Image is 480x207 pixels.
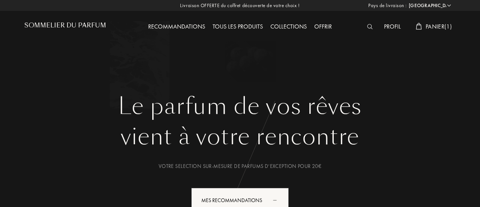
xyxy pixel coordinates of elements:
div: Tous les produits [209,22,267,32]
a: Offrir [310,23,336,30]
a: Tous les produits [209,23,267,30]
img: cart_white.svg [416,23,422,30]
div: Offrir [310,22,336,32]
span: Panier ( 1 ) [426,23,452,30]
a: Collections [267,23,310,30]
div: Recommandations [144,22,209,32]
a: Recommandations [144,23,209,30]
div: Profil [380,22,405,32]
a: Profil [380,23,405,30]
div: vient à votre rencontre [30,120,450,154]
h1: Sommelier du Parfum [24,22,106,29]
div: Votre selection sur-mesure de parfums d’exception pour 20€ [30,162,450,170]
span: Pays de livraison : [368,2,407,9]
a: Sommelier du Parfum [24,22,106,32]
h1: Le parfum de vos rêves [30,93,450,120]
img: search_icn_white.svg [367,24,373,29]
div: Collections [267,22,310,32]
